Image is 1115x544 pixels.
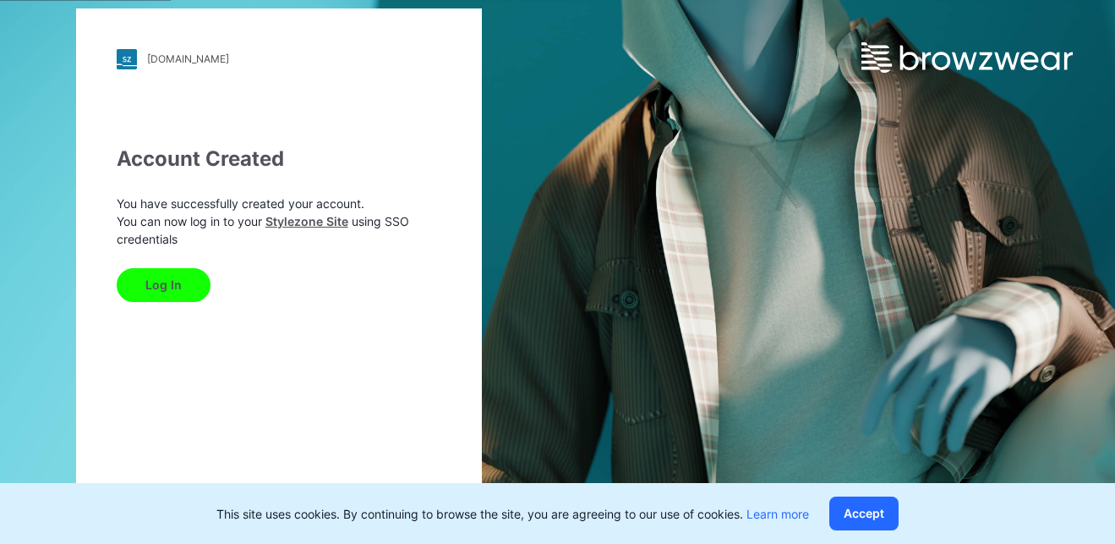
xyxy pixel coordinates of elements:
[117,49,441,69] a: [DOMAIN_NAME]
[265,214,348,228] a: Stylezone Site
[147,52,229,65] div: [DOMAIN_NAME]
[216,505,809,523] p: This site uses cookies. By continuing to browse the site, you are agreeing to our use of cookies.
[117,268,210,302] button: Log In
[117,212,441,248] p: You can now log in to your using SSO credentials
[117,195,441,212] p: You have successfully created your account.
[746,507,809,521] a: Learn more
[829,497,899,530] button: Accept
[117,49,137,69] img: stylezone-logo.562084cfcfab977791bfbf7441f1a819.svg
[861,42,1073,73] img: browzwear-logo.e42bd6dac1945053ebaf764b6aa21510.svg
[117,144,441,174] div: Account Created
